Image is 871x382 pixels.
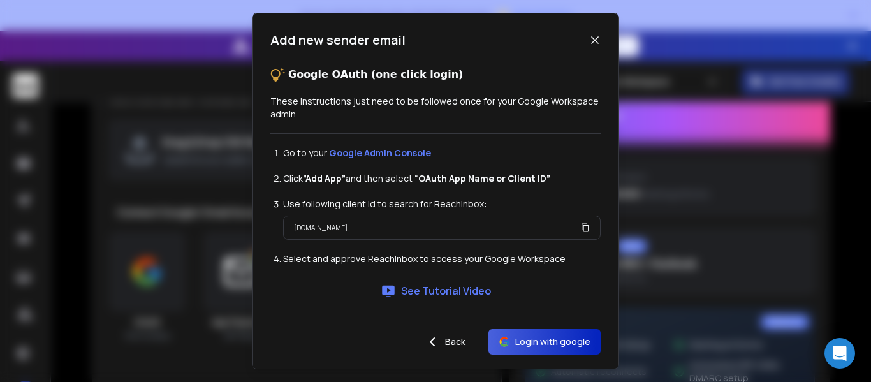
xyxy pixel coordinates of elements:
[488,329,601,355] button: Login with google
[381,283,491,298] a: See Tutorial Video
[283,198,601,210] li: Use following client Id to search for ReachInbox:
[270,95,601,121] p: These instructions just need to be followed once for your Google Workspace admin.
[283,172,601,185] li: Click and then select
[270,31,406,49] h1: Add new sender email
[329,147,431,159] a: Google Admin Console
[824,338,855,369] div: Open Intercom Messenger
[283,253,601,265] li: Select and approve ReachInbox to access your Google Workspace
[303,172,346,184] strong: ”Add App”
[288,67,463,82] p: Google OAuth (one click login)
[294,221,348,234] p: [DOMAIN_NAME]
[414,172,550,184] strong: “OAuth App Name or Client ID”
[283,147,601,159] li: Go to your
[270,67,286,82] img: tips
[414,329,476,355] button: Back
